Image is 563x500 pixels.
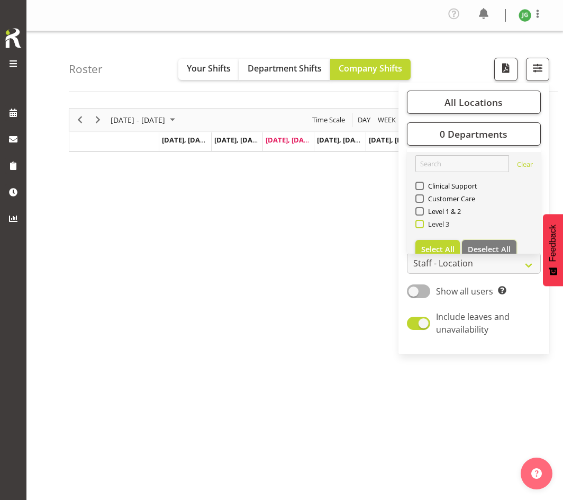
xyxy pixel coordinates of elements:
img: Rosterit icon logo [3,26,24,50]
span: Level 1 & 2 [424,207,461,216]
span: Day [357,113,371,127]
button: Next [91,113,105,127]
button: Filter Shifts [526,58,549,81]
button: Previous [73,113,87,127]
span: Time Scale [311,113,346,127]
img: janine-grundler10912.jpg [519,9,531,22]
span: Week [377,113,397,127]
button: Download a PDF of the roster according to the set date range. [494,58,517,81]
span: Department Shifts [248,63,322,74]
span: Company Shifts [339,63,402,74]
button: Department Shifts [239,59,330,80]
button: Company Shifts [330,59,411,80]
div: Next [89,109,107,131]
button: Select All [415,240,460,259]
button: Deselect All [462,240,516,259]
button: Timeline Week [376,113,398,127]
button: Timeline Day [356,113,373,127]
span: Your Shifts [187,63,231,74]
img: help-xxl-2.png [531,468,542,479]
span: Include leaves and unavailability [436,311,510,335]
span: [DATE], [DATE] [317,135,365,145]
button: All Locations [407,91,541,114]
span: All Locations [444,96,503,109]
span: Deselect All [468,244,511,254]
span: [DATE] - [DATE] [110,113,166,127]
span: Select All [421,244,455,254]
div: Previous [71,109,89,131]
span: Clinical Support [424,182,478,190]
span: Feedback [548,225,558,262]
button: August 25 - 31, 2025 [109,113,180,127]
span: [DATE], [DATE] [369,135,417,145]
span: [DATE], [DATE] [266,135,314,145]
span: Customer Care [424,194,476,203]
div: Timeline Week of August 27, 2025 [69,108,521,152]
span: Level 3 [424,220,450,228]
h4: Roster [69,63,103,75]
button: Time Scale [311,113,347,127]
input: Search [415,155,509,172]
button: Feedback - Show survey [543,214,563,286]
span: 0 Departments [440,128,507,140]
span: [DATE], [DATE] [162,135,210,145]
button: Your Shifts [178,59,239,80]
span: [DATE], [DATE] [214,135,262,145]
span: Show all users [436,285,493,297]
button: 0 Departments [407,122,541,146]
a: Clear [517,159,533,172]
